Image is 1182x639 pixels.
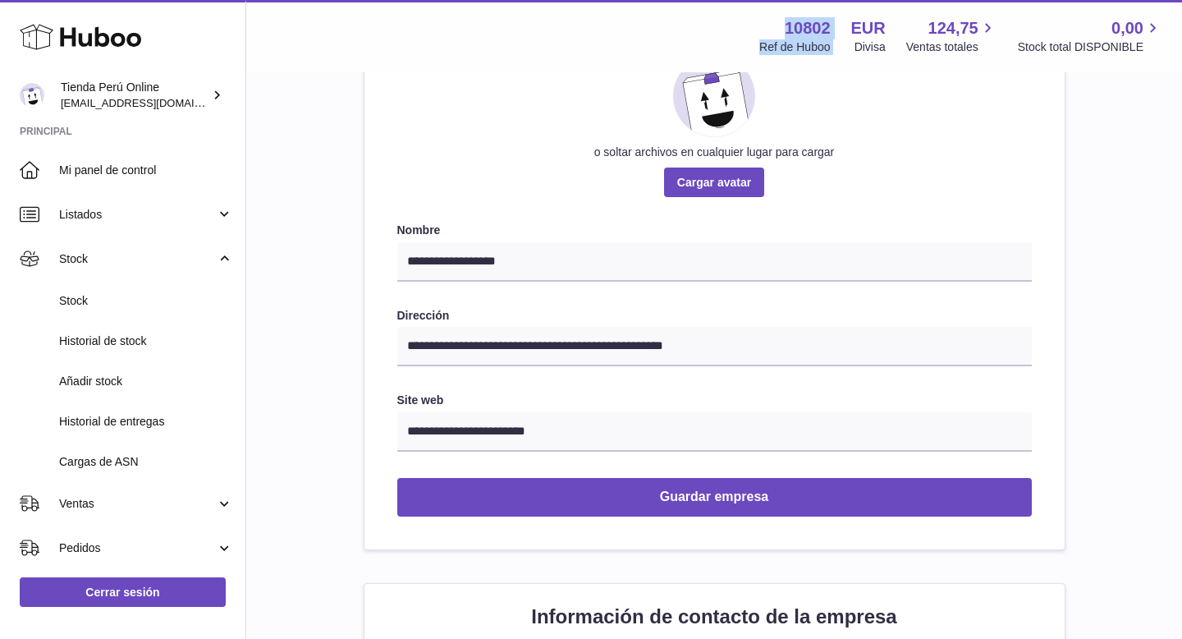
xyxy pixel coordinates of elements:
span: Historial de stock [59,333,233,349]
div: Divisa [854,39,886,55]
a: Cerrar sesión [20,577,226,607]
span: Ventas totales [906,39,997,55]
span: Pedidos [59,540,216,556]
label: Nombre [397,223,1032,238]
span: Mi panel de control [59,163,233,178]
span: Cargas de ASN [59,454,233,470]
span: [EMAIL_ADDRESS][DOMAIN_NAME] [61,96,241,109]
div: o soltar archivos en cualquier lugar para cargar [397,145,1032,160]
span: Stock [59,251,216,267]
h2: Información de contacto de la empresa [397,604,1032,630]
a: 124,75 Ventas totales [906,17,997,55]
img: placeholder_image.svg [673,55,755,137]
span: 0,00 [1111,17,1143,39]
label: Dirección [397,308,1032,324]
div: Tienda Perú Online [61,80,208,111]
span: Listados [59,207,216,223]
a: 0,00 Stock total DISPONIBLE [1018,17,1162,55]
span: 124,75 [928,17,978,39]
img: contacto@tiendaperuonline.com [20,83,44,108]
div: Ref de Huboo [759,39,830,55]
label: Site web [397,393,1032,408]
span: Stock [59,293,233,309]
button: Guardar empresa [397,478,1032,517]
strong: 10802 [785,17,831,39]
span: Historial de entregas [59,414,233,430]
span: Stock total DISPONIBLE [1018,39,1162,55]
span: Ventas [59,496,216,512]
span: Cargar avatar [664,168,764,197]
span: Añadir stock [59,374,233,389]
strong: EUR [851,17,886,39]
